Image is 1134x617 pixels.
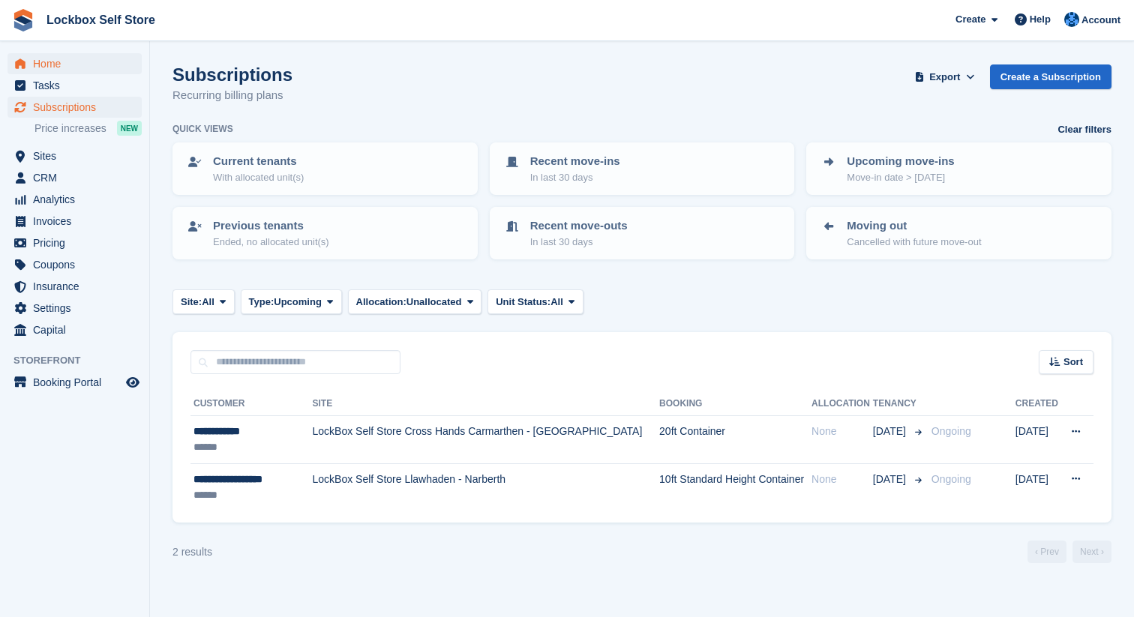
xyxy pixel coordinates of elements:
[172,122,233,136] h6: Quick views
[873,424,909,439] span: [DATE]
[7,189,142,210] a: menu
[1057,122,1111,137] a: Clear filters
[241,289,342,314] button: Type: Upcoming
[7,211,142,232] a: menu
[312,392,659,416] th: Site
[808,208,1110,258] a: Moving out Cancelled with future move-out
[530,170,620,185] p: In last 30 days
[811,472,873,487] div: None
[1027,541,1066,563] a: Previous
[172,544,212,560] div: 2 results
[530,217,628,235] p: Recent move-outs
[873,392,925,416] th: Tenancy
[33,75,123,96] span: Tasks
[873,472,909,487] span: [DATE]
[847,235,981,250] p: Cancelled with future move-out
[33,298,123,319] span: Settings
[931,473,971,485] span: Ongoing
[249,295,274,310] span: Type:
[213,217,329,235] p: Previous tenants
[181,295,202,310] span: Site:
[931,425,971,437] span: Ongoing
[33,167,123,188] span: CRM
[213,153,304,170] p: Current tenants
[190,392,312,416] th: Customer
[811,424,873,439] div: None
[491,208,793,258] a: Recent move-outs In last 30 days
[7,232,142,253] a: menu
[34,120,142,136] a: Price increases NEW
[33,189,123,210] span: Analytics
[659,392,811,416] th: Booking
[808,144,1110,193] a: Upcoming move-ins Move-in date > [DATE]
[172,64,292,85] h1: Subscriptions
[1064,12,1079,27] img: Naomi Davies
[13,353,149,368] span: Storefront
[312,416,659,464] td: LockBox Self Store Cross Hands Carmarthen - [GEOGRAPHIC_DATA]
[274,295,322,310] span: Upcoming
[1015,392,1060,416] th: Created
[1030,12,1051,27] span: Help
[1081,13,1120,28] span: Account
[33,319,123,340] span: Capital
[33,211,123,232] span: Invoices
[40,7,161,32] a: Lockbox Self Store
[955,12,985,27] span: Create
[7,319,142,340] a: menu
[1072,541,1111,563] a: Next
[213,235,329,250] p: Ended, no allocated unit(s)
[213,170,304,185] p: With allocated unit(s)
[174,208,476,258] a: Previous tenants Ended, no allocated unit(s)
[7,167,142,188] a: menu
[487,289,583,314] button: Unit Status: All
[1015,416,1060,464] td: [DATE]
[172,87,292,104] p: Recurring billing plans
[1015,463,1060,511] td: [DATE]
[491,144,793,193] a: Recent move-ins In last 30 days
[117,121,142,136] div: NEW
[530,153,620,170] p: Recent move-ins
[33,276,123,297] span: Insurance
[33,372,123,393] span: Booking Portal
[929,70,960,85] span: Export
[847,170,954,185] p: Move-in date > [DATE]
[33,53,123,74] span: Home
[406,295,462,310] span: Unallocated
[33,232,123,253] span: Pricing
[7,254,142,275] a: menu
[847,153,954,170] p: Upcoming move-ins
[7,298,142,319] a: menu
[7,372,142,393] a: menu
[172,289,235,314] button: Site: All
[7,53,142,74] a: menu
[659,463,811,511] td: 10ft Standard Height Container
[847,217,981,235] p: Moving out
[7,97,142,118] a: menu
[174,144,476,193] a: Current tenants With allocated unit(s)
[1024,541,1114,563] nav: Page
[912,64,978,89] button: Export
[12,9,34,31] img: stora-icon-8386f47178a22dfd0bd8f6a31ec36ba5ce8667c1dd55bd0f319d3a0aa187defe.svg
[496,295,550,310] span: Unit Status:
[202,295,214,310] span: All
[33,97,123,118] span: Subscriptions
[7,276,142,297] a: menu
[7,145,142,166] a: menu
[990,64,1111,89] a: Create a Subscription
[7,75,142,96] a: menu
[124,373,142,391] a: Preview store
[550,295,563,310] span: All
[348,289,482,314] button: Allocation: Unallocated
[530,235,628,250] p: In last 30 days
[356,295,406,310] span: Allocation:
[33,254,123,275] span: Coupons
[811,392,873,416] th: Allocation
[34,121,106,136] span: Price increases
[33,145,123,166] span: Sites
[659,416,811,464] td: 20ft Container
[1063,355,1083,370] span: Sort
[312,463,659,511] td: LockBox Self Store Llawhaden - Narberth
